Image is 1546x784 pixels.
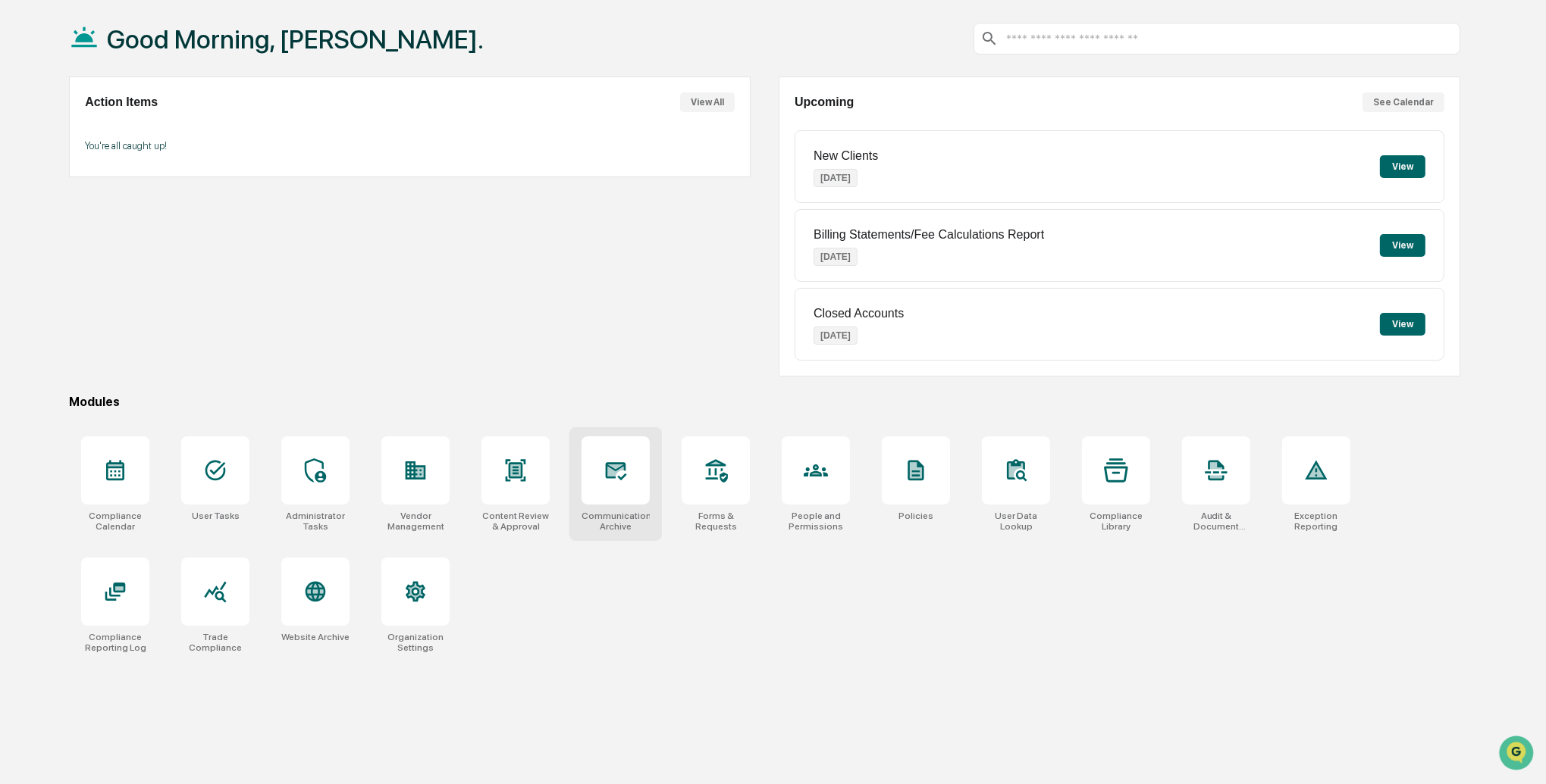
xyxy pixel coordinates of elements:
button: View [1380,155,1425,178]
div: 🗄️ [110,192,122,205]
div: Website Archive [281,632,350,642]
p: Closed Accounts [814,307,904,320]
span: Pylon [151,257,183,268]
span: Data Lookup [30,220,96,235]
div: Audit & Document Logs [1182,511,1250,532]
img: 1746055101610-c473b297-6a78-478c-a979-82029cc54cd1 [15,116,42,143]
a: 🖐️Preclearance [9,185,104,212]
div: Content Review & Approval [481,511,550,532]
h2: Upcoming [795,95,854,109]
div: Modules [69,395,1460,409]
p: [DATE] [814,169,858,187]
div: 🔎 [15,221,27,233]
div: Policies [898,511,933,521]
iframe: Open customer support [1497,734,1538,775]
button: View [1380,313,1425,336]
div: Vendor Management [381,511,450,532]
button: Start new chat [258,120,276,139]
div: User Tasks [192,511,240,521]
div: People and Permissions [782,511,850,532]
button: View All [680,92,735,112]
div: Communications Archive [582,511,650,532]
div: Start new chat [52,116,249,131]
div: Administrator Tasks [281,511,350,532]
a: 🔎Data Lookup [9,214,102,241]
div: 🖐️ [15,192,27,205]
div: We're available if you need us! [52,131,192,143]
div: Compliance Reporting Log [81,632,149,653]
a: Powered byPylon [107,256,183,268]
p: [DATE] [814,326,858,345]
button: View [1380,234,1425,257]
p: [DATE] [814,248,858,266]
div: User Data Lookup [982,511,1050,532]
h2: Action Items [85,95,158,109]
button: See Calendar [1363,92,1444,112]
div: Trade Compliance [181,632,249,653]
div: Organization Settings [381,632,450,653]
p: How can we help? [15,32,276,56]
div: Compliance Library [1082,511,1150,532]
h1: Good Morning, [PERSON_NAME]. [107,24,484,55]
div: Exception Reporting [1282,511,1350,532]
div: Compliance Calendar [81,511,149,532]
span: Preclearance [30,191,98,206]
p: Billing Statements/Fee Calculations Report [814,228,1044,242]
span: Attestations [125,191,188,206]
a: 🗄️Attestations [104,185,194,212]
div: Forms & Requests [682,511,750,532]
p: You're all caught up! [85,140,735,151]
p: New Clients [814,149,878,163]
